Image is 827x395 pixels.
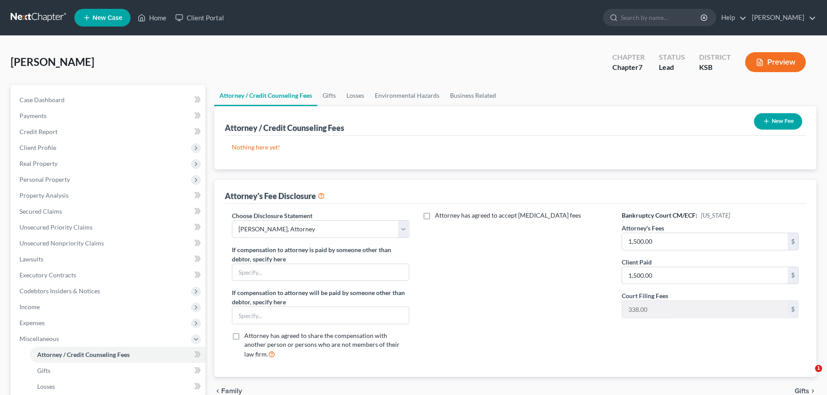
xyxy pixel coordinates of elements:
[622,257,652,267] label: Client Paid
[622,301,788,318] input: 0.00
[622,233,788,250] input: 0.00
[30,379,205,395] a: Losses
[92,15,122,21] span: New Case
[699,62,731,73] div: KSB
[232,264,408,281] input: Specify...
[19,271,76,279] span: Executory Contracts
[244,332,400,358] span: Attorney has agreed to share the compensation with another person or persons who are not members ...
[622,211,799,220] h6: Bankruptcy Court CM/ECF:
[612,52,645,62] div: Chapter
[19,96,65,104] span: Case Dashboard
[317,85,341,106] a: Gifts
[19,144,56,151] span: Client Profile
[19,255,43,263] span: Lawsuits
[221,387,242,395] span: Family
[214,387,242,395] button: chevron_left Family
[37,367,50,374] span: Gifts
[622,223,664,233] label: Attorney's Fees
[11,55,94,68] span: [PERSON_NAME]
[133,10,171,26] a: Home
[19,335,59,342] span: Miscellaneous
[171,10,228,26] a: Client Portal
[341,85,369,106] a: Losses
[19,128,58,135] span: Credit Report
[214,85,317,106] a: Attorney / Credit Counseling Fees
[12,92,205,108] a: Case Dashboard
[214,387,221,395] i: chevron_left
[797,365,818,386] iframe: Intercom live chat
[19,160,58,167] span: Real Property
[12,267,205,283] a: Executory Contracts
[232,288,409,307] label: If compensation to attorney will be paid by someone other than debtor, specify here
[445,85,501,106] a: Business Related
[30,347,205,363] a: Attorney / Credit Counseling Fees
[19,112,46,119] span: Payments
[612,62,645,73] div: Chapter
[232,245,409,264] label: If compensation to attorney is paid by someone other than debtor, specify here
[754,113,802,130] button: New Fee
[37,351,130,358] span: Attorney / Credit Counseling Fees
[12,219,205,235] a: Unsecured Priority Claims
[12,188,205,203] a: Property Analysis
[717,10,746,26] a: Help
[19,192,69,199] span: Property Analysis
[12,203,205,219] a: Secured Claims
[19,303,40,311] span: Income
[12,124,205,140] a: Credit Report
[622,291,668,300] label: Court Filing Fees
[435,211,581,219] span: Attorney has agreed to accept [MEDICAL_DATA] fees
[232,211,312,220] label: Choose Disclosure Statement
[809,387,816,395] i: chevron_right
[639,63,642,71] span: 7
[659,62,685,73] div: Lead
[232,143,799,152] p: Nothing here yet!
[701,211,730,219] span: [US_STATE]
[19,319,45,326] span: Expenses
[369,85,445,106] a: Environmental Hazards
[12,108,205,124] a: Payments
[621,9,702,26] input: Search by name...
[225,191,325,201] div: Attorney's Fee Disclosure
[12,251,205,267] a: Lawsuits
[19,239,104,247] span: Unsecured Nonpriority Claims
[788,301,798,318] div: $
[699,52,731,62] div: District
[788,233,798,250] div: $
[795,387,816,395] button: Gifts chevron_right
[795,387,809,395] span: Gifts
[30,363,205,379] a: Gifts
[659,52,685,62] div: Status
[12,235,205,251] a: Unsecured Nonpriority Claims
[37,383,55,390] span: Losses
[19,287,100,295] span: Codebtors Insiders & Notices
[622,267,788,284] input: 0.00
[788,267,798,284] div: $
[747,10,816,26] a: [PERSON_NAME]
[815,365,822,372] span: 1
[225,123,344,133] div: Attorney / Credit Counseling Fees
[19,207,62,215] span: Secured Claims
[19,223,92,231] span: Unsecured Priority Claims
[19,176,70,183] span: Personal Property
[232,307,408,324] input: Specify...
[745,52,806,72] button: Preview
